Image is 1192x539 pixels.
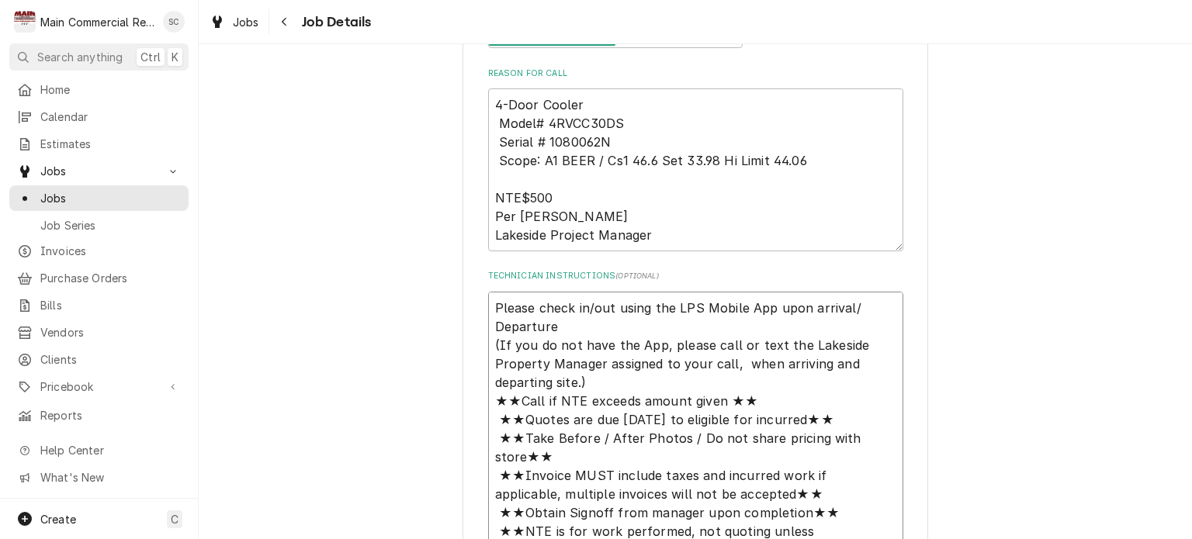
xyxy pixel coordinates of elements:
span: Reports [40,407,181,423]
span: Search anything [37,49,123,65]
span: Jobs [40,190,181,206]
span: Estimates [40,136,181,152]
div: M [14,11,36,33]
span: Ctrl [140,49,161,65]
span: Bills [40,297,181,313]
a: Invoices [9,238,189,264]
span: Home [40,81,181,98]
div: Reason For Call [488,67,903,251]
a: Reports [9,403,189,428]
a: Estimates [9,131,189,157]
div: Main Commercial Refrigeration Service's Avatar [14,11,36,33]
a: Purchase Orders [9,265,189,291]
button: Search anythingCtrlK [9,43,189,71]
span: Job Details [297,12,372,33]
span: Purchase Orders [40,270,181,286]
span: Calendar [40,109,181,125]
span: What's New [40,469,179,485]
a: Home [9,77,189,102]
a: Calendar [9,104,189,130]
span: C [171,511,178,527]
span: Vendors [40,324,181,340]
a: Go to Pricebook [9,374,189,399]
span: ( optional ) [615,271,659,280]
div: Sharon Campbell's Avatar [163,11,185,33]
div: SC [163,11,185,33]
span: Help Center [40,442,179,458]
span: Clients [40,351,181,368]
span: Job Series [40,217,181,233]
div: Main Commercial Refrigeration Service [40,14,154,30]
textarea: 4-Door Cooler Model# 4RVCC30DS Serial # 1080062N Scope: A1 BEER / Cs1 46.6 Set 33.98 Hi Limit 44.... [488,88,903,251]
span: Jobs [40,163,158,179]
span: Create [40,513,76,526]
span: Jobs [233,14,259,30]
span: Pricebook [40,378,158,395]
a: Jobs [203,9,265,35]
button: Navigate back [272,9,297,34]
label: Reason For Call [488,67,903,80]
span: Invoices [40,243,181,259]
a: Jobs [9,185,189,211]
a: Go to What's New [9,465,189,490]
span: K [172,49,178,65]
a: Clients [9,347,189,372]
label: Technician Instructions [488,270,903,282]
a: Vendors [9,320,189,345]
a: Go to Jobs [9,158,189,184]
a: Bills [9,292,189,318]
a: Job Series [9,212,189,238]
a: Go to Help Center [9,437,189,463]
